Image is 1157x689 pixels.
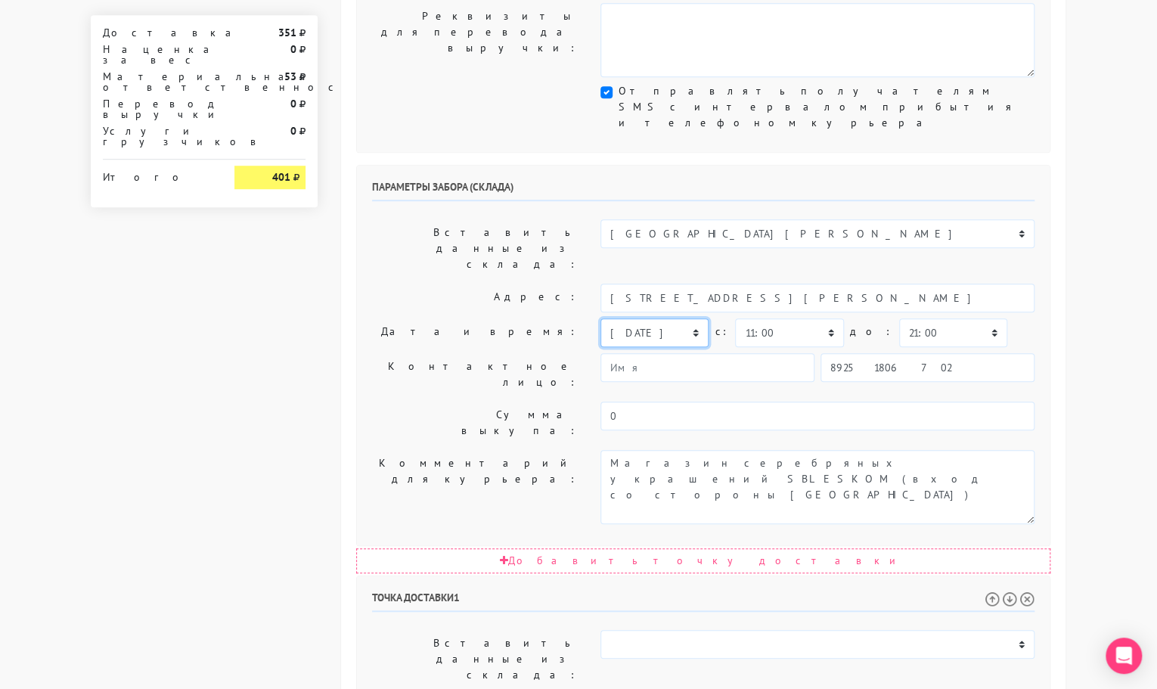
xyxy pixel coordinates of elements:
label: Комментарий для курьера: [361,450,589,524]
div: Услуги грузчиков [92,126,223,147]
div: Перевод выручки [92,98,223,119]
div: Наценка за вес [92,44,223,65]
label: Контактное лицо: [361,353,589,396]
label: до: [850,318,893,345]
label: Дата и время: [361,318,589,347]
label: Вставить данные из склада: [361,219,589,278]
input: Имя [600,353,814,382]
strong: 401 [272,170,290,184]
strong: 0 [290,124,296,138]
div: Доставка [92,27,223,38]
div: Open Intercom Messenger [1106,638,1142,674]
strong: 53 [284,70,296,83]
span: 1 [454,591,460,604]
label: Адрес: [361,284,589,312]
label: Сумма выкупа: [361,402,589,444]
div: Итого [103,166,212,182]
strong: 351 [278,26,296,39]
label: c: [715,318,729,345]
h6: Точка доставки [372,591,1034,612]
label: Реквизиты для перевода выручки: [361,3,589,77]
label: Отправлять получателям SMS с интервалом прибытия и телефоном курьера [619,83,1034,131]
h6: Параметры забора (склада) [372,181,1034,201]
strong: 0 [290,97,296,110]
div: Материальная ответственность [92,71,223,92]
strong: 0 [290,42,296,56]
label: Вставить данные из склада: [361,630,589,688]
input: Телефон [820,353,1034,382]
div: Добавить точку доставки [356,548,1050,573]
